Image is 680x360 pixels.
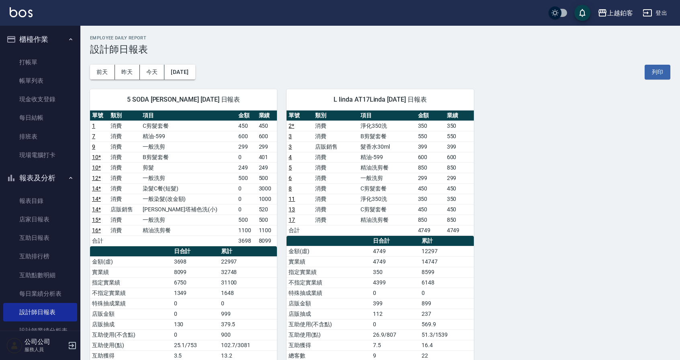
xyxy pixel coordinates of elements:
[90,329,172,340] td: 互助使用(不含點)
[141,152,236,162] td: B剪髮套餐
[639,6,670,20] button: 登出
[109,194,141,204] td: 消費
[313,121,358,131] td: 消費
[3,284,77,303] a: 每日業績分析表
[172,277,219,288] td: 6750
[90,35,670,41] h2: Employee Daily Report
[420,236,474,246] th: 累計
[445,215,474,225] td: 850
[219,319,277,329] td: 379.5
[445,183,474,194] td: 450
[90,340,172,350] td: 互助使用(點)
[172,288,219,298] td: 1349
[92,123,95,129] a: 1
[3,192,77,210] a: 報表目錄
[25,338,66,346] h5: 公司公司
[219,329,277,340] td: 900
[90,256,172,267] td: 金額(虛)
[313,215,358,225] td: 消費
[257,141,277,152] td: 299
[313,173,358,183] td: 消費
[371,246,420,256] td: 4749
[3,229,77,247] a: 互助日報表
[109,183,141,194] td: 消費
[289,164,292,171] a: 5
[371,288,420,298] td: 0
[416,173,445,183] td: 299
[371,340,420,350] td: 7.5
[358,131,416,141] td: B剪髮套餐
[358,173,416,183] td: 一般洗剪
[420,319,474,329] td: 569.9
[236,110,257,121] th: 金額
[257,225,277,235] td: 1100
[172,256,219,267] td: 3698
[420,267,474,277] td: 8599
[236,183,257,194] td: 0
[287,340,371,350] td: 互助獲得
[172,340,219,350] td: 25.1/753
[236,235,257,246] td: 3698
[141,121,236,131] td: C剪髮套餐
[236,215,257,225] td: 500
[445,110,474,121] th: 業績
[90,110,277,246] table: a dense table
[289,196,295,202] a: 11
[420,309,474,319] td: 237
[358,110,416,121] th: 項目
[287,288,371,298] td: 特殊抽成業績
[313,204,358,215] td: 消費
[420,246,474,256] td: 12297
[141,162,236,173] td: 剪髮
[371,329,420,340] td: 26.9/807
[257,152,277,162] td: 401
[445,173,474,183] td: 299
[236,225,257,235] td: 1100
[445,131,474,141] td: 550
[445,162,474,173] td: 850
[257,131,277,141] td: 600
[257,110,277,121] th: 業績
[3,90,77,108] a: 現金收支登錄
[287,110,473,236] table: a dense table
[3,303,77,321] a: 設計師日報表
[371,319,420,329] td: 0
[3,108,77,127] a: 每日結帳
[445,204,474,215] td: 450
[287,298,371,309] td: 店販金額
[109,141,141,152] td: 消費
[358,215,416,225] td: 精油洗剪餐
[3,146,77,164] a: 現場電腦打卡
[141,204,236,215] td: [PERSON_NAME]塔補色洗(小)
[109,121,141,131] td: 消費
[236,131,257,141] td: 600
[141,225,236,235] td: 精油洗剪餐
[6,337,23,354] img: Person
[574,5,590,21] button: save
[257,204,277,215] td: 520
[92,133,95,139] a: 7
[219,256,277,267] td: 22997
[289,185,292,192] a: 8
[236,204,257,215] td: 0
[257,215,277,225] td: 500
[287,246,371,256] td: 金額(虛)
[420,277,474,288] td: 6148
[140,65,165,80] button: 今天
[313,162,358,173] td: 消費
[219,288,277,298] td: 1648
[219,309,277,319] td: 999
[109,152,141,162] td: 消費
[90,319,172,329] td: 店販抽成
[287,319,371,329] td: 互助使用(不含點)
[109,204,141,215] td: 店販銷售
[141,194,236,204] td: 一般染髮(改金額)
[416,194,445,204] td: 350
[420,288,474,298] td: 0
[109,173,141,183] td: 消費
[313,110,358,121] th: 類別
[416,215,445,225] td: 850
[90,235,109,246] td: 合計
[358,204,416,215] td: C剪髮套餐
[289,154,292,160] a: 4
